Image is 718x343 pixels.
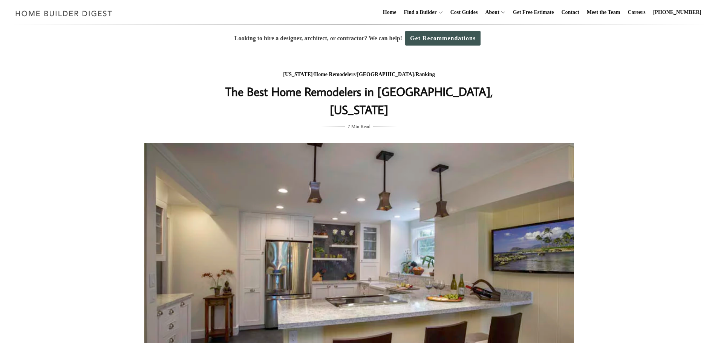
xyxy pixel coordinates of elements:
a: Home [380,0,400,24]
a: Home Remodelers [314,72,355,77]
a: Get Free Estimate [510,0,557,24]
a: Careers [625,0,649,24]
img: Home Builder Digest [12,6,116,21]
span: 7 Min Read [348,122,370,131]
a: Get Recommendations [405,31,481,46]
h1: The Best Home Remodelers in [GEOGRAPHIC_DATA], [US_STATE] [209,82,510,119]
a: Meet the Team [584,0,623,24]
div: / / / [209,70,510,79]
a: [PHONE_NUMBER] [650,0,704,24]
a: Find a Builder [401,0,437,24]
a: Cost Guides [447,0,481,24]
a: [GEOGRAPHIC_DATA] [357,72,414,77]
a: Contact [558,0,582,24]
a: Ranking [415,72,435,77]
a: About [482,0,499,24]
a: [US_STATE] [283,72,312,77]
